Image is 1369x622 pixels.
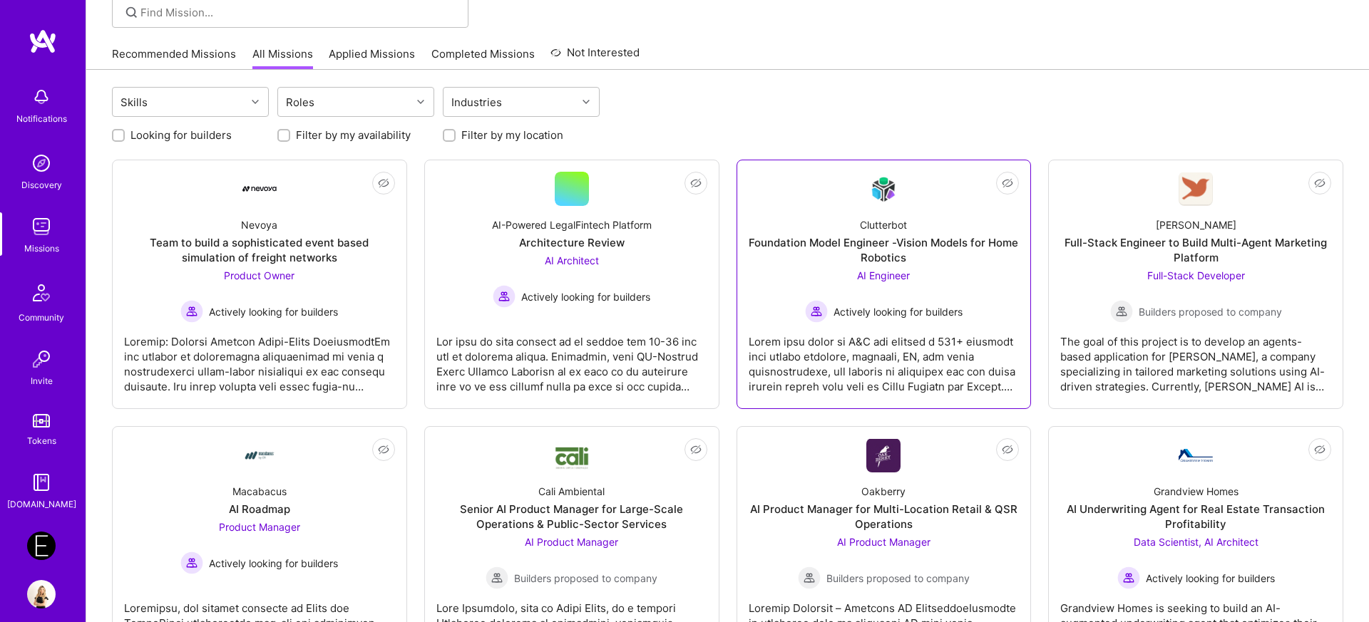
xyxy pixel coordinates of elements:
div: AI Product Manager for Multi-Location Retail & QSR Operations [749,502,1020,532]
i: icon EyeClosed [1002,177,1013,189]
div: AI Roadmap [229,502,290,517]
i: icon SearchGrey [123,4,140,21]
div: Lorem ipsu dolor si A&C adi elitsed d 531+ eiusmodt inci utlabo etdolore, magnaali, EN, adm venia... [749,323,1020,394]
span: Builders proposed to company [514,571,657,586]
div: Community [19,310,64,325]
img: Endeavor: Data Team- 3338DES275 [27,532,56,560]
div: Team to build a sophisticated event based simulation of freight networks [124,235,395,265]
img: Company Logo [242,438,277,472]
div: [PERSON_NAME] [1156,217,1236,232]
img: Invite [27,345,56,373]
a: Completed Missions [431,46,535,70]
span: Builders proposed to company [1139,304,1282,319]
div: Industries [448,92,506,113]
div: Grandview Homes [1154,484,1239,499]
span: Actively looking for builders [209,304,338,319]
a: Company Logo[PERSON_NAME]Full-Stack Engineer to Build Multi-Agent Marketing PlatformFull-Stack De... [1060,172,1331,397]
img: logo [29,28,57,54]
a: Not Interested [550,44,640,70]
div: Skills [117,92,151,113]
div: The goal of this project is to develop an agents-based application for [PERSON_NAME], a company s... [1060,323,1331,394]
div: Lor ipsu do sita consect ad el seddoe tem 10-36 inc utl et dolorema aliqua. Enimadmin, veni QU-No... [436,323,707,394]
img: Actively looking for builders [805,300,828,323]
a: Company LogoNevoyaTeam to build a sophisticated event based simulation of freight networksProduct... [124,172,395,397]
a: AI-Powered LegalFintech PlatformArchitecture ReviewAI Architect Actively looking for buildersActi... [436,172,707,397]
i: icon Chevron [583,98,590,105]
span: Actively looking for builders [834,304,963,319]
img: Company Logo [555,441,589,470]
span: AI Product Manager [525,536,618,548]
i: icon EyeClosed [1314,177,1326,189]
div: Invite [31,373,53,388]
span: Data Scientist, AI Architect [1134,536,1258,548]
span: Product Manager [219,521,300,533]
a: Company LogoClutterbotFoundation Model Engineer -Vision Models for Home RoboticsAI Engineer Activ... [749,172,1020,397]
i: icon EyeClosed [378,444,389,455]
div: Oakberry [861,484,906,499]
img: Company Logo [866,439,901,472]
span: Actively looking for builders [1146,571,1275,586]
img: Company Logo [1179,449,1213,462]
a: User Avatar [24,580,59,608]
a: Recommended Missions [112,46,236,70]
img: Builders proposed to company [798,566,821,589]
img: User Avatar [27,580,56,608]
div: AI Underwriting Agent for Real Estate Transaction Profitability [1060,502,1331,532]
label: Filter by my availability [296,128,411,142]
div: Nevoya [241,217,277,232]
div: Missions [24,241,59,256]
span: AI Architect [545,254,599,266]
div: Tokens [27,433,56,448]
div: Cali Ambiental [538,484,605,499]
span: Product Owner [224,269,294,281]
i: icon Chevron [417,98,424,105]
span: AI Engineer [857,269,910,281]
img: guide book [27,468,56,497]
a: Endeavor: Data Team- 3338DES275 [24,532,59,560]
div: Senior AI Product Manager for Large-Scale Operations & Public-Sector Services [436,502,707,532]
div: Clutterbot [860,217,907,232]
img: Actively looking for builders [493,285,516,308]
img: tokens [33,414,50,427]
div: [DOMAIN_NAME] [7,497,76,512]
img: Actively looking for builders [180,300,203,323]
img: Company Logo [1179,172,1213,206]
i: icon EyeClosed [690,444,702,455]
div: Macabacus [232,484,287,499]
span: Actively looking for builders [521,289,650,304]
span: Full-Stack Developer [1147,269,1245,281]
div: Notifications [16,111,67,126]
label: Looking for builders [130,128,232,142]
i: icon EyeClosed [690,177,702,189]
img: Community [24,276,58,310]
img: Actively looking for builders [1117,566,1140,589]
div: Roles [282,92,318,113]
img: Builders proposed to company [486,566,508,589]
span: Actively looking for builders [209,556,338,571]
div: Full-Stack Engineer to Build Multi-Agent Marketing Platform [1060,235,1331,265]
i: icon EyeClosed [1314,444,1326,455]
img: Actively looking for builders [180,551,203,574]
span: Builders proposed to company [826,571,970,586]
a: Applied Missions [329,46,415,70]
img: teamwork [27,212,56,241]
img: discovery [27,149,56,177]
i: icon Chevron [252,98,259,105]
span: AI Product Manager [837,536,930,548]
i: icon EyeClosed [1002,444,1013,455]
div: Foundation Model Engineer -Vision Models for Home Robotics [749,235,1020,265]
img: bell [27,83,56,111]
img: Company Logo [866,172,901,206]
i: icon EyeClosed [378,177,389,189]
img: Builders proposed to company [1110,300,1133,323]
div: Loremip: Dolorsi Ametcon Adipi-Elits DoeiusmodtEm inc utlabor et doloremagna aliquaenimad mi veni... [124,323,395,394]
div: AI-Powered LegalFintech Platform [492,217,652,232]
a: All Missions [252,46,313,70]
input: Find Mission... [140,5,458,20]
div: Architecture Review [519,235,625,250]
div: Discovery [21,177,62,192]
img: Company Logo [242,186,277,192]
label: Filter by my location [461,128,563,142]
